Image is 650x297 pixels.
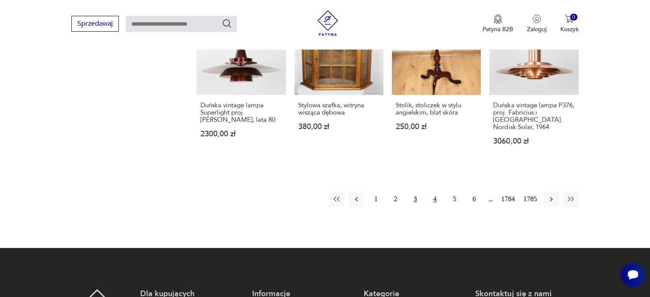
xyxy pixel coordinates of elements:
button: 2 [388,191,403,207]
button: 4 [427,191,443,207]
button: 3 [408,191,423,207]
a: Stolik, stoliczek w stylu angielskim, blat skóraStolik, stoliczek w stylu angielskim, blat skóra2... [392,6,481,162]
button: Szukaj [222,18,232,29]
p: Patyna B2B [482,25,513,33]
h3: Stylowa szafka, witryna wisząca dębowa [298,102,379,116]
p: 3060,00 zł [493,138,574,145]
button: Patyna B2B [482,15,513,33]
a: Ikona medaluPatyna B2B [482,15,513,33]
a: Duńska vintage lampa Superlight proj. David Mogensen, lata 80Duńska vintage lampa Superlight proj... [197,6,285,162]
button: 1784 [499,191,517,207]
button: 1785 [521,191,539,207]
p: 250,00 zł [396,123,477,130]
p: 380,00 zł [298,123,379,130]
button: 6 [467,191,482,207]
h3: Duńska vintage lampa Superlight proj. [PERSON_NAME], lata 80 [200,102,282,124]
h3: Duńska vintage lampa P376, proj. Fabricius i [GEOGRAPHIC_DATA]. Nordisk Solar, 1964 [493,102,574,131]
button: 5 [447,191,462,207]
button: Sprzedawaj [71,16,119,32]
img: Ikona medalu [494,15,502,24]
p: Koszyk [560,25,579,33]
iframe: Smartsupp widget button [621,263,645,287]
div: 0 [570,14,577,21]
a: KlasykDuńska vintage lampa P376, proj. Fabricius i Kastholm. Nordisk Solar, 1964Duńska vintage la... [489,6,578,162]
button: 0Koszyk [560,15,579,33]
a: Sprzedawaj [71,21,119,27]
a: Stylowa szafka, witryna wisząca dębowaStylowa szafka, witryna wisząca dębowa380,00 zł [294,6,383,162]
p: 2300,00 zł [200,130,282,138]
p: Zaloguj [527,25,547,33]
img: Patyna - sklep z meblami i dekoracjami vintage [315,10,341,36]
img: Ikonka użytkownika [532,15,541,23]
img: Ikona koszyka [565,15,574,23]
button: Zaloguj [527,15,547,33]
button: 1 [368,191,384,207]
h3: Stolik, stoliczek w stylu angielskim, blat skóra [396,102,477,116]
